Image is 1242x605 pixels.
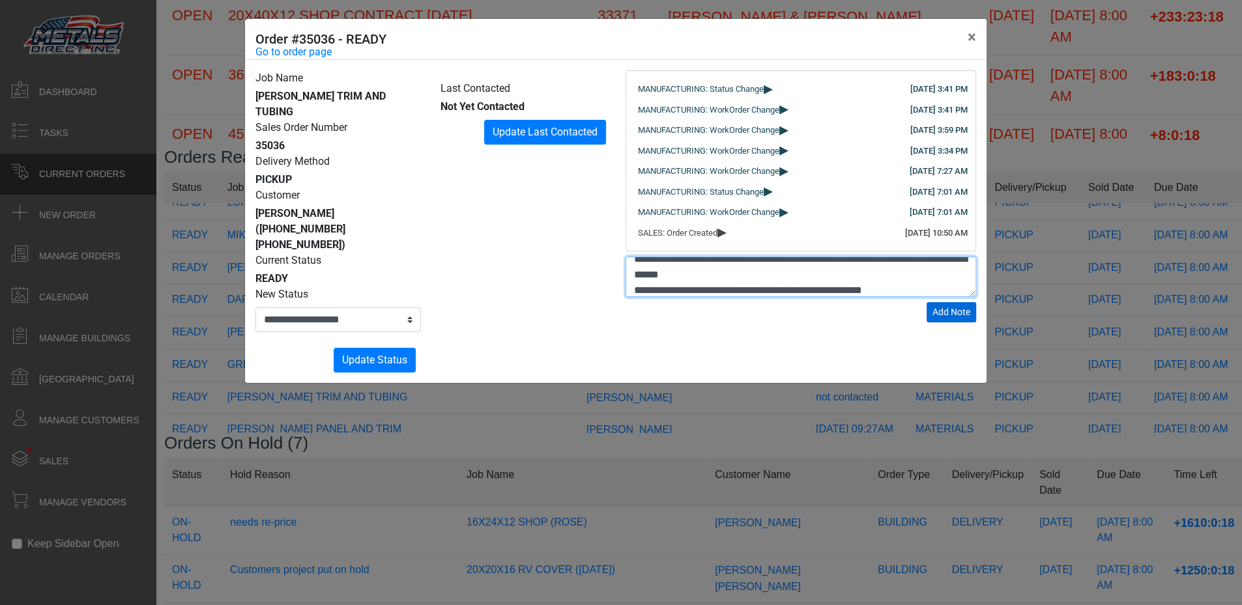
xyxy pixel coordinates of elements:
[255,172,421,188] div: PICKUP
[910,124,968,137] div: [DATE] 3:59 PM
[910,145,968,158] div: [DATE] 3:34 PM
[342,354,407,366] span: Update Status
[334,348,416,373] button: Update Status
[440,100,525,113] span: Not Yet Contacted
[932,307,970,317] span: Add Note
[779,166,788,175] span: ▸
[638,186,964,199] div: MANUFACTURING: Status Change
[255,271,421,287] div: READY
[779,207,788,216] span: ▸
[255,44,332,60] a: Go to order page
[255,90,386,118] span: [PERSON_NAME] TRIM AND TUBING
[638,165,964,178] div: MANUFACTURING: WorkOrder Change
[255,154,330,169] label: Delivery Method
[255,120,347,135] label: Sales Order Number
[638,145,964,158] div: MANUFACTURING: WorkOrder Change
[779,104,788,113] span: ▸
[255,223,345,251] span: ([PHONE_NUMBER] [PHONE_NUMBER])
[910,104,968,117] div: [DATE] 3:41 PM
[255,138,421,154] div: 35036
[638,104,964,117] div: MANUFACTURING: WorkOrder Change
[910,165,968,178] div: [DATE] 7:27 AM
[779,125,788,134] span: ▸
[255,29,386,49] h5: Order #35036 - READY
[638,206,964,219] div: MANUFACTURING: WorkOrder Change
[255,70,303,86] label: Job Name
[764,186,773,195] span: ▸
[910,83,968,96] div: [DATE] 3:41 PM
[764,84,773,92] span: ▸
[440,81,510,96] label: Last Contacted
[255,206,421,253] div: [PERSON_NAME]
[905,227,968,240] div: [DATE] 10:50 AM
[779,145,788,154] span: ▸
[255,287,308,302] label: New Status
[927,302,976,322] button: Add Note
[638,124,964,137] div: MANUFACTURING: WorkOrder Change
[255,188,300,203] label: Customer
[638,227,964,240] div: SALES: Order Created
[255,253,321,268] label: Current Status
[957,19,987,55] button: Close
[910,206,968,219] div: [DATE] 7:01 AM
[484,120,606,145] button: Update Last Contacted
[638,83,964,96] div: MANUFACTURING: Status Change
[910,186,968,199] div: [DATE] 7:01 AM
[717,227,727,236] span: ▸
